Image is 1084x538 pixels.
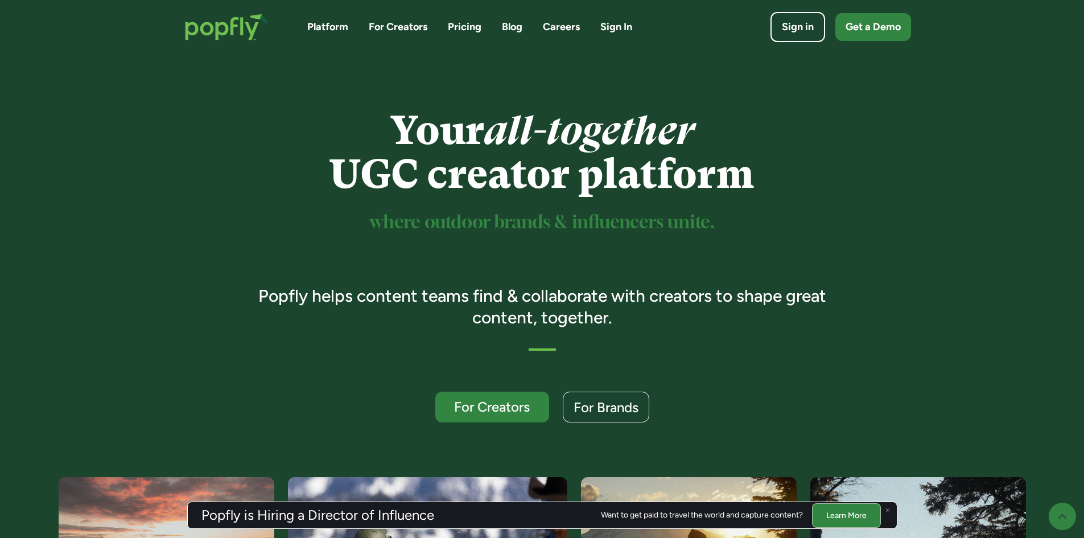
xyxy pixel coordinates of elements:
[782,20,814,34] div: Sign in
[574,400,638,414] div: For Brands
[201,508,434,522] h3: Popfly is Hiring a Director of Influence
[502,20,522,34] a: Blog
[307,20,348,34] a: Platform
[448,20,481,34] a: Pricing
[446,400,539,414] div: For Creators
[543,20,580,34] a: Careers
[369,20,427,34] a: For Creators
[812,503,881,527] a: Learn More
[484,108,694,154] em: all-together
[835,13,911,41] a: Get a Demo
[600,20,632,34] a: Sign In
[242,285,842,328] h3: Popfly helps content teams find & collaborate with creators to shape great content, together.
[846,20,901,34] div: Get a Demo
[370,214,715,232] sup: where outdoor brands & influencers unite.
[563,392,649,422] a: For Brands
[770,12,825,42] a: Sign in
[242,109,842,196] h1: Your UGC creator platform
[601,511,803,520] div: Want to get paid to travel the world and capture content?
[435,392,549,422] a: For Creators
